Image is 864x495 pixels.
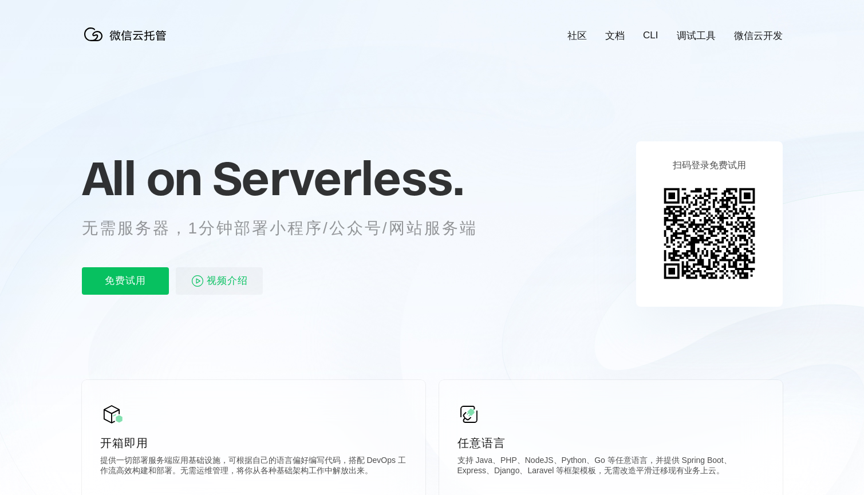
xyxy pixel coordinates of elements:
img: video_play.svg [191,274,204,288]
span: Serverless. [212,149,464,207]
p: 支持 Java、PHP、NodeJS、Python、Go 等任意语言，并提供 Spring Boot、Express、Django、Laravel 等框架模板，无需改造平滑迁移现有业务上云。 [457,456,764,478]
p: 扫码登录免费试用 [673,160,746,172]
p: 无需服务器，1分钟部署小程序/公众号/网站服务端 [82,217,499,240]
p: 提供一切部署服务端应用基础设施，可根据自己的语言偏好编写代码，搭配 DevOps 工作流高效构建和部署。无需运维管理，将你从各种基础架构工作中解放出来。 [100,456,407,478]
a: 社区 [567,29,587,42]
a: CLI [643,30,658,41]
p: 免费试用 [82,267,169,295]
a: 微信云开发 [734,29,783,42]
img: 微信云托管 [82,23,173,46]
a: 文档 [605,29,625,42]
p: 任意语言 [457,435,764,451]
p: 开箱即用 [100,435,407,451]
span: 视频介绍 [207,267,248,295]
span: All on [82,149,202,207]
a: 微信云托管 [82,38,173,47]
a: 调试工具 [677,29,716,42]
